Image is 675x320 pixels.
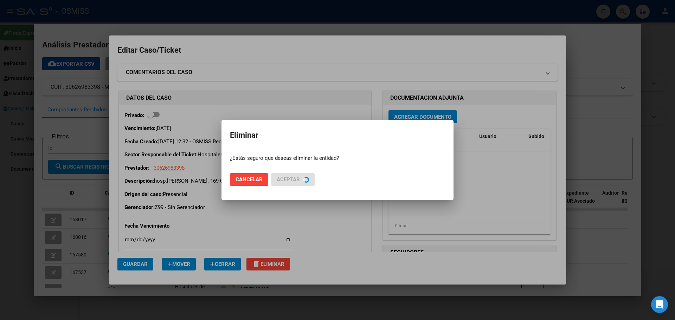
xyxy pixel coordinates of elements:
p: ¿Estás seguro que deseas eliminar la entidad? [230,154,445,162]
div: Open Intercom Messenger [651,296,668,313]
button: Aceptar [271,173,315,186]
span: Cancelar [236,176,263,183]
span: Aceptar [277,176,300,183]
button: Cancelar [230,173,268,186]
h2: Eliminar [230,129,445,142]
